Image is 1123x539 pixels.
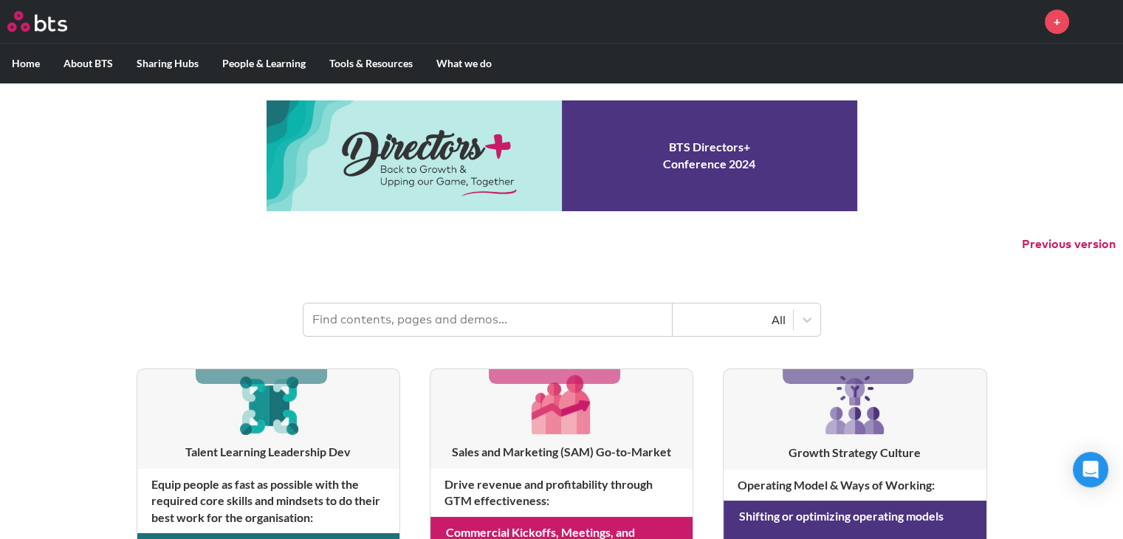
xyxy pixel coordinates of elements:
[425,44,504,83] label: What we do
[1045,10,1069,34] a: +
[724,470,986,501] h4: Operating Model & Ways of Working :
[52,44,125,83] label: About BTS
[210,44,317,83] label: People & Learning
[125,44,210,83] label: Sharing Hubs
[7,11,95,32] a: Go home
[1022,236,1116,253] button: Previous version
[1080,4,1116,39] a: Profile
[680,312,786,328] div: All
[317,44,425,83] label: Tools & Resources
[303,303,673,336] input: Find contents, pages and demos...
[7,11,67,32] img: BTS Logo
[1080,4,1116,39] img: Patsuda Saengtongdee
[724,444,986,461] h3: Growth Strategy Culture
[137,444,399,460] h3: Talent Learning Leadership Dev
[430,469,693,517] h4: Drive revenue and profitability through GTM effectiveness :
[820,369,890,440] img: [object Object]
[137,469,399,533] h4: Equip people as fast as possible with the required core skills and mindsets to do their best work...
[526,369,597,439] img: [object Object]
[233,369,303,439] img: [object Object]
[1073,452,1108,487] div: Open Intercom Messenger
[430,444,693,460] h3: Sales and Marketing (SAM) Go-to-Market
[267,100,857,211] a: Conference 2024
